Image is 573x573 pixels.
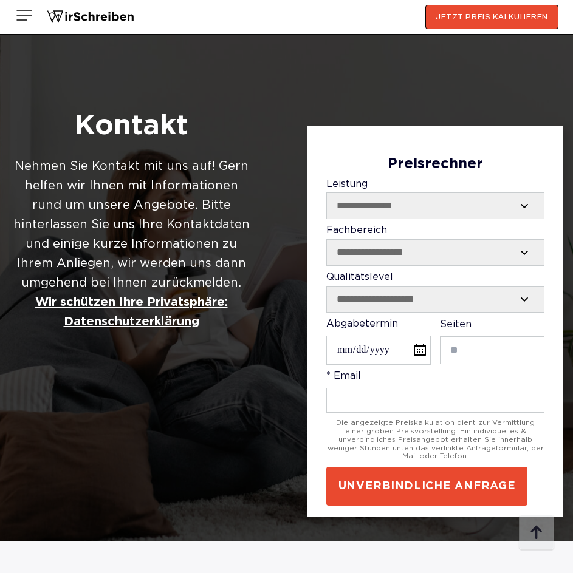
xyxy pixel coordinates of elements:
select: Qualitätslevel [327,286,544,312]
div: Preisrechner [326,156,544,173]
select: Leistung [327,193,544,219]
span: UNVERBINDLICHE ANFRAGE [338,479,516,493]
button: UNVERBINDLICHE ANFRAGE [326,467,527,506]
div: Nehmen Sie Kontakt mit uns auf! Gern helfen wir Ihnen mit Informationen rund um unsere Angebote. ... [10,157,253,331]
img: button top [518,515,555,551]
label: Abgabetermin [326,319,431,365]
input: Abgabetermin [326,336,431,364]
h1: Kontakt [10,108,253,144]
img: Menu open [15,5,34,25]
label: * Email [326,371,544,413]
a: Wir schützen Ihre Privatsphäre: Datenschutzerklärung [10,293,253,331]
label: Qualitätslevel [326,272,544,313]
form: Contact form [326,156,544,506]
label: Leistung [326,179,544,220]
img: logo wirschreiben [46,8,135,26]
span: Seiten [440,320,472,329]
label: Fachbereich [326,225,544,266]
input: * Email [326,388,544,413]
select: Fachbereich [327,240,544,265]
button: JETZT PREIS KALKULIEREN [425,5,558,29]
div: Die angezeigte Preiskalkulation dient zur Vermittlung einer groben Preisvorstellung. Ein individu... [326,419,544,461]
